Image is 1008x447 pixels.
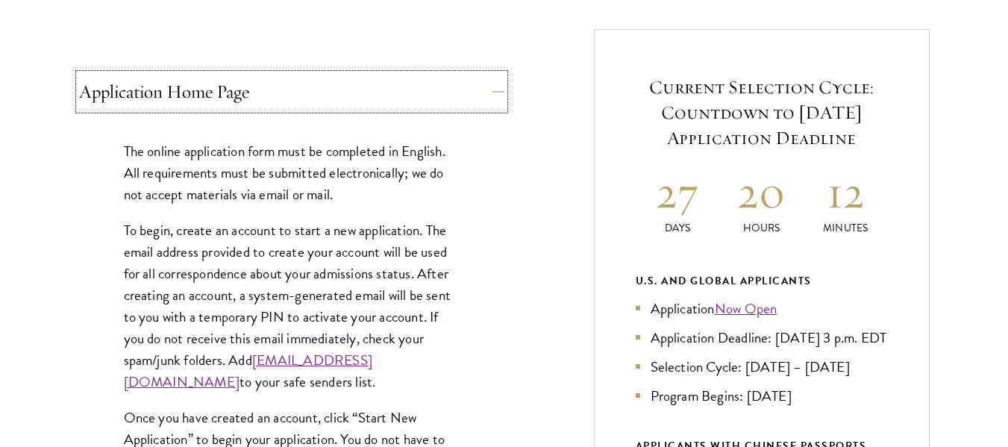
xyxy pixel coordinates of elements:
[636,272,888,290] div: U.S. and Global Applicants
[636,385,888,407] li: Program Begins: [DATE]
[804,220,888,236] p: Minutes
[636,327,888,348] li: Application Deadline: [DATE] 3 p.m. EDT
[79,74,504,110] button: Application Home Page
[636,220,720,236] p: Days
[636,164,720,220] h2: 27
[636,75,888,151] h5: Current Selection Cycle: Countdown to [DATE] Application Deadline
[636,356,888,378] li: Selection Cycle: [DATE] – [DATE]
[124,349,372,393] a: [EMAIL_ADDRESS][DOMAIN_NAME]
[715,298,777,319] a: Now Open
[719,220,804,236] p: Hours
[636,298,888,319] li: Application
[124,140,460,205] p: The online application form must be completed in English. All requirements must be submitted elec...
[124,219,460,393] p: To begin, create an account to start a new application. The email address provided to create your...
[719,164,804,220] h2: 20
[804,164,888,220] h2: 12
